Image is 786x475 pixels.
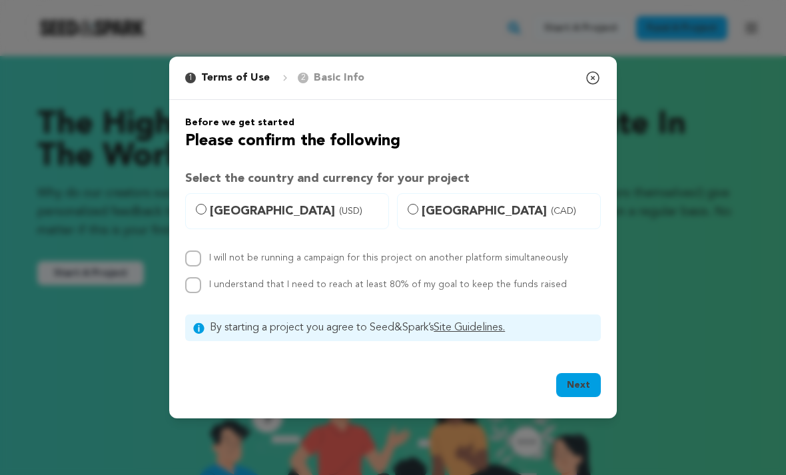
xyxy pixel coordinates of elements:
span: [GEOGRAPHIC_DATA] [422,202,592,221]
h2: Please confirm the following [185,129,601,153]
span: 1 [185,73,196,83]
h3: Select the country and currency for your project [185,169,601,188]
p: Terms of Use [201,70,270,86]
h6: Before we get started [185,116,601,129]
label: I understand that I need to reach at least 80% of my goal to keep the funds raised [209,280,567,289]
a: Site Guidelines. [434,322,505,333]
span: 2 [298,73,308,83]
span: By starting a project you agree to Seed&Spark’s [210,320,593,336]
button: Next [556,373,601,397]
label: I will not be running a campaign for this project on another platform simultaneously [209,253,568,262]
p: Basic Info [314,70,364,86]
span: (CAD) [551,205,576,218]
span: (USD) [339,205,362,218]
span: [GEOGRAPHIC_DATA] [210,202,380,221]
